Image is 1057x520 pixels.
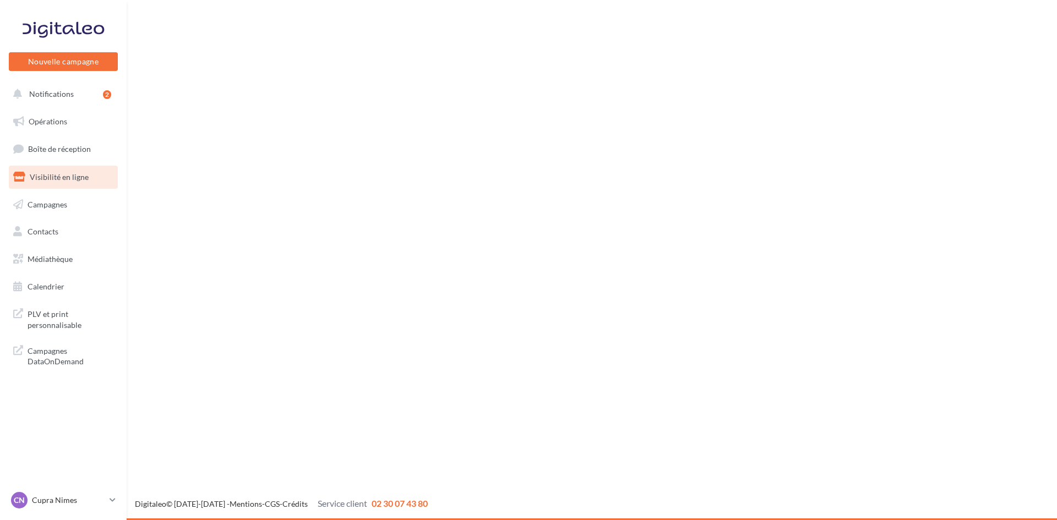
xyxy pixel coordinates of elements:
[7,248,120,271] a: Médiathèque
[7,166,120,189] a: Visibilité en ligne
[29,89,74,98] span: Notifications
[7,275,120,298] a: Calendrier
[135,499,166,508] a: Digitaleo
[28,227,58,236] span: Contacts
[7,110,120,133] a: Opérations
[372,498,428,508] span: 02 30 07 43 80
[28,343,113,367] span: Campagnes DataOnDemand
[265,499,280,508] a: CGS
[32,495,105,506] p: Cupra Nimes
[28,282,64,291] span: Calendrier
[135,499,428,508] span: © [DATE]-[DATE] - - -
[28,254,73,264] span: Médiathèque
[9,52,118,71] button: Nouvelle campagne
[230,499,262,508] a: Mentions
[14,495,25,506] span: CN
[29,117,67,126] span: Opérations
[28,306,113,330] span: PLV et print personnalisable
[7,339,120,371] a: Campagnes DataOnDemand
[7,220,120,243] a: Contacts
[28,144,91,154] span: Boîte de réception
[318,498,367,508] span: Service client
[7,137,120,161] a: Boîte de réception
[28,199,67,209] span: Campagnes
[7,302,120,335] a: PLV et print personnalisable
[7,193,120,216] a: Campagnes
[9,490,118,511] a: CN Cupra Nimes
[103,90,111,99] div: 2
[7,83,116,106] button: Notifications 2
[30,172,89,182] span: Visibilité en ligne
[282,499,308,508] a: Crédits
